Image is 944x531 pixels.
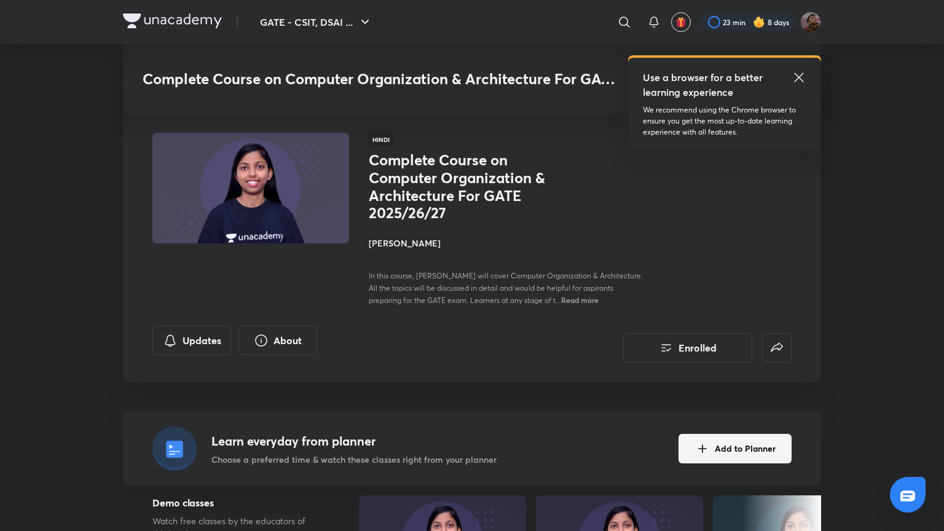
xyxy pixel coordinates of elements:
button: Add to Planner [678,434,792,463]
button: GATE - CSIT, DSAI ... [253,10,380,34]
h3: Complete Course on Computer Organization & Architecture For GATE 2025/26/27 [143,70,624,88]
img: Suryansh Singh [800,12,821,33]
img: streak [753,16,765,28]
h4: Learn everyday from planner [211,432,497,450]
h5: Use a browser for a better learning experience [643,70,765,100]
img: Thumbnail [151,132,351,245]
button: Updates [152,326,231,355]
button: avatar [671,12,691,32]
h1: Complete Course on Computer Organization & Architecture For GATE 2025/26/27 [369,151,570,222]
button: Enrolled [623,333,752,363]
button: About [238,326,317,355]
h4: [PERSON_NAME] [369,237,644,250]
img: Company Logo [123,14,222,28]
span: Read more [561,295,599,305]
span: Hindi [369,133,393,146]
p: Choose a preferred time & watch these classes right from your planner [211,453,497,466]
button: false [762,333,792,363]
a: Company Logo [123,14,222,31]
img: avatar [675,17,686,28]
p: We recommend using the Chrome browser to ensure you get the most up-to-date learning experience w... [643,104,806,138]
span: In this course, [PERSON_NAME] will cover Computer Organization & Architecture. All the topics wil... [369,271,643,305]
h5: Demo classes [152,495,320,510]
